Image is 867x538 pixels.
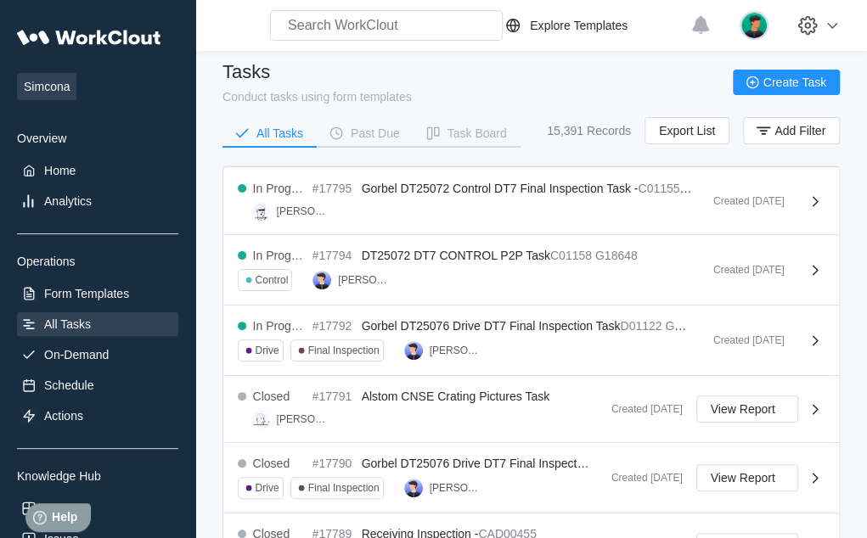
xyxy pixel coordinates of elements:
[222,120,317,146] button: All Tasks
[430,345,482,356] div: [PERSON_NAME]
[256,274,289,286] div: Control
[224,305,839,376] a: In Progress#17792Gorbel DT25076 Drive DT7 Final Inspection TaskD01122G17905DriveFinal Inspection[...
[414,120,521,146] button: Task Board
[277,413,329,425] div: [PERSON_NAME]
[711,472,775,484] span: View Report
[312,457,355,470] div: #17790
[222,61,412,83] div: Tasks
[696,464,798,491] button: View Report
[44,164,76,177] div: Home
[312,389,355,403] div: #17791
[530,19,628,32] div: Explore Templates
[224,443,839,513] a: Closed#17790Gorbel DT25076 Drive DT7 Final Inspection TaskDriveFinal Inspection[PERSON_NAME]Creat...
[256,345,279,356] div: Drive
[17,73,76,100] span: Simcona
[253,319,306,333] div: In Progress
[312,249,355,262] div: #17794
[17,282,178,305] a: Form Templates
[700,195,785,207] div: Created [DATE]
[253,182,306,195] div: In Progress
[17,312,178,336] a: All Tasks
[253,457,290,470] div: Closed
[404,479,423,497] img: user-5.png
[308,345,380,356] div: Final Inspection
[17,373,178,397] a: Schedule
[362,182,639,195] span: Gorbel DT25072 Control DT7 Final Inspection Task -
[696,395,798,423] button: View Report
[17,404,178,428] a: Actions
[503,15,682,36] a: Explore Templates
[547,124,631,137] div: 15,391 Records
[598,472,683,484] div: Created [DATE]
[743,117,840,144] button: Add Filter
[253,389,290,403] div: Closed
[44,409,83,423] div: Actions
[711,403,775,415] span: View Report
[17,159,178,182] a: Home
[17,255,178,268] div: Operations
[312,319,355,333] div: #17792
[362,389,549,403] span: Alstom CNSE Crating Pictures Task
[700,264,785,276] div: Created [DATE]
[638,182,679,195] mark: C01155
[362,249,550,262] span: DT25072 DT7 CONTROL P2P Task
[659,125,715,137] span: Export List
[44,348,109,361] div: On-Demand
[351,127,400,139] div: Past Due
[763,76,826,88] span: Create Task
[308,482,380,494] div: Final Inspection
[312,271,331,289] img: user-5.png
[44,317,91,331] div: All Tasks
[448,127,507,139] div: Task Board
[645,117,729,144] button: Export List
[44,378,93,392] div: Schedule
[700,334,785,346] div: Created [DATE]
[740,11,768,40] img: user.png
[665,319,707,333] mark: G17905
[256,482,279,494] div: Drive
[338,274,391,286] div: [PERSON_NAME]
[251,202,270,221] img: clout-01.png
[595,249,638,262] mark: G18648
[256,127,303,139] div: All Tasks
[733,70,840,95] button: Create Task
[17,189,178,213] a: Analytics
[598,403,683,415] div: Created [DATE]
[253,249,306,262] div: In Progress
[550,249,592,262] mark: C01158
[774,125,825,137] span: Add Filter
[270,10,503,41] input: Search WorkClout
[317,120,414,146] button: Past Due
[404,341,423,360] img: user-5.png
[224,235,839,305] a: In Progress#17794DT25072 DT7 CONTROL P2P TaskC01158G18648Control[PERSON_NAME]Created [DATE]
[277,205,329,217] div: [PERSON_NAME]
[44,194,92,208] div: Analytics
[17,496,178,520] a: Assets
[224,376,839,443] a: Closed#17791Alstom CNSE Crating Pictures Task[PERSON_NAME]Created [DATE]View Report
[312,182,355,195] div: #17795
[362,457,621,470] span: Gorbel DT25076 Drive DT7 Final Inspection Task
[224,168,839,235] a: In Progress#17795Gorbel DT25072 Control DT7 Final Inspection Task -C01155G18647[PERSON_NAME]Creat...
[44,287,129,300] div: Form Templates
[430,482,482,494] div: [PERSON_NAME]
[17,132,178,145] div: Overview
[17,343,178,367] a: On-Demand
[620,319,662,333] mark: D01122
[251,410,270,429] img: clout-09.png
[222,90,412,104] div: Conduct tasks using form templates
[362,319,621,333] span: Gorbel DT25076 Drive DT7 Final Inspection Task
[17,469,178,483] div: Knowledge Hub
